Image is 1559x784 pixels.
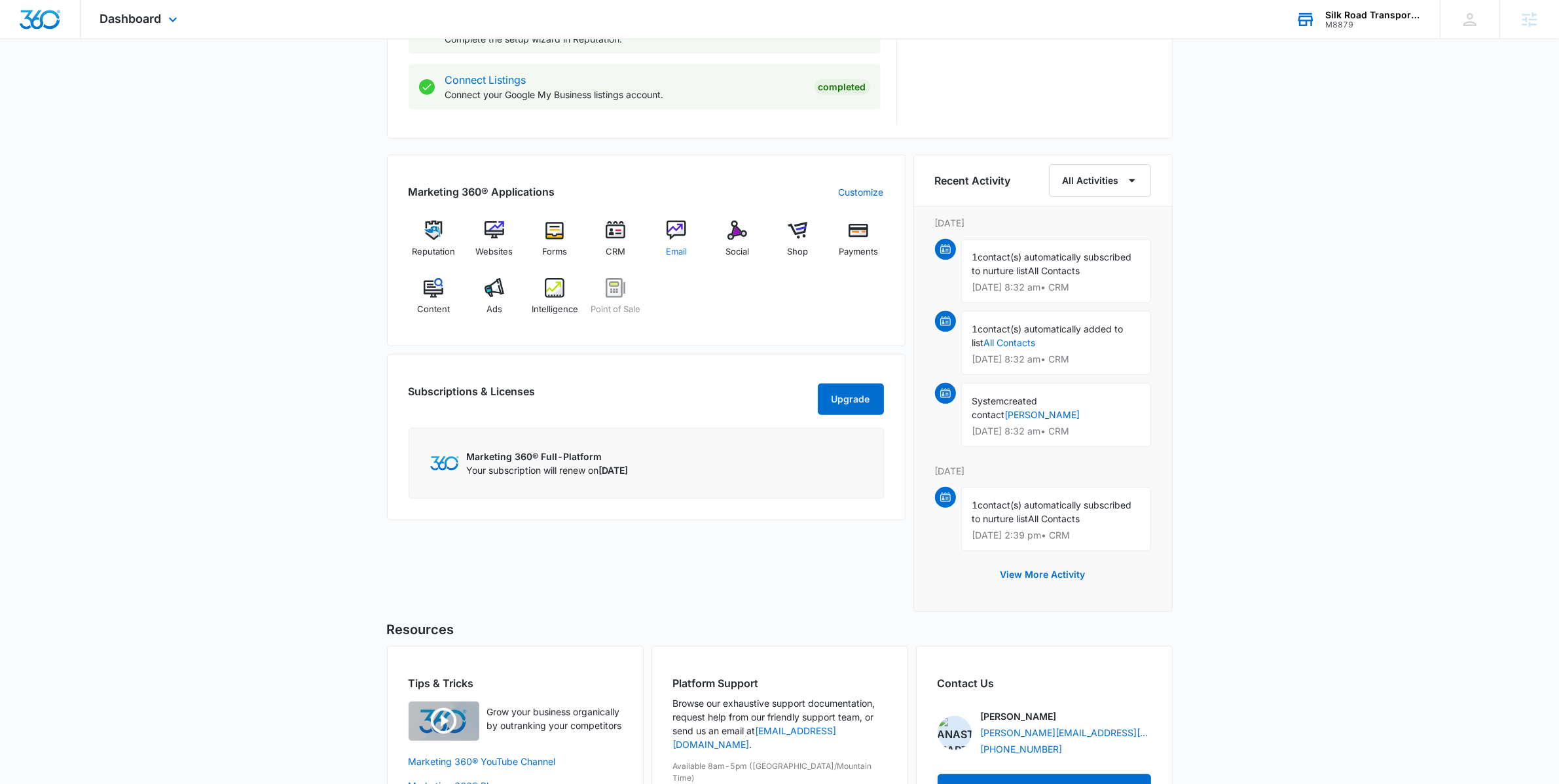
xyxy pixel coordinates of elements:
p: [DATE] 8:32 am • CRM [972,427,1140,436]
p: Your subscription will renew on [467,463,629,477]
a: [PERSON_NAME][EMAIL_ADDRESS][PERSON_NAME][DOMAIN_NAME] [981,726,1151,739]
span: Forms [542,245,567,258]
a: Marketing 360® YouTube Channel [409,755,622,768]
a: Content [409,278,459,325]
div: Completed [815,79,870,95]
span: Intelligence [532,303,578,316]
span: contact(s) automatically subscribed to nurture list [972,251,1132,276]
span: All Contacts [1029,265,1080,276]
p: [DATE] [935,464,1151,478]
a: Email [651,221,702,268]
span: Email [666,245,687,258]
p: [DATE] 8:32 am • CRM [972,355,1140,364]
span: created contact [972,395,1038,420]
span: Reputation [412,245,455,258]
h2: Tips & Tricks [409,675,622,691]
div: account name [1325,10,1421,20]
a: Reputation [409,221,459,268]
span: Websites [475,245,513,258]
span: contact(s) automatically subscribed to nurture list [972,499,1132,524]
span: Ads [486,303,502,316]
a: Point of Sale [591,278,641,325]
span: Shop [787,245,808,258]
a: [PHONE_NUMBER] [981,742,1063,756]
p: [DATE] 8:32 am • CRM [972,283,1140,292]
p: [DATE] 2:39 pm • CRM [972,531,1140,540]
p: Marketing 360® Full-Platform [467,450,629,463]
a: Intelligence [530,278,580,325]
p: Browse our exhaustive support documentation, request help from our friendly support team, or send... [673,696,887,751]
h2: Platform Support [673,675,887,691]
h2: Contact Us [938,675,1151,691]
span: CRM [606,245,625,258]
span: 1 [972,251,978,262]
a: Shop [773,221,823,268]
button: View More Activity [987,559,1099,590]
span: [DATE] [599,465,629,476]
a: Social [712,221,762,268]
a: Customize [839,185,884,199]
p: [DATE] [935,216,1151,230]
span: Point of Sale [591,303,640,316]
h2: Subscriptions & Licenses [409,383,536,410]
span: Social [725,245,749,258]
p: [PERSON_NAME] [981,709,1057,723]
a: [PERSON_NAME] [1005,409,1080,420]
img: Quick Overview Video [409,702,479,741]
span: All Contacts [1029,513,1080,524]
span: contact(s) automatically added to list [972,323,1124,348]
img: Anastasia Martin-Wegryn [938,716,972,750]
h2: Marketing 360® Applications [409,184,555,200]
span: Dashboard [100,12,162,26]
p: Grow your business organically by outranking your competitors [487,705,622,732]
img: Marketing 360 Logo [430,456,459,470]
a: All Contacts [984,337,1036,348]
span: System [972,395,1004,406]
a: Payments [834,221,884,268]
a: Websites [469,221,519,268]
h6: Recent Activity [935,173,1011,188]
button: All Activities [1049,164,1151,197]
a: Ads [469,278,519,325]
span: Payments [839,245,878,258]
p: Available 8am-5pm ([GEOGRAPHIC_DATA]/Mountain Time) [673,760,887,784]
a: Connect Listings [445,73,526,86]
span: Content [417,303,450,316]
span: 1 [972,499,978,510]
h5: Resources [387,620,1173,639]
p: Connect your Google My Business listings account. [445,88,804,101]
button: Upgrade [818,383,884,415]
a: CRM [591,221,641,268]
div: account id [1325,20,1421,29]
a: Forms [530,221,580,268]
span: 1 [972,323,978,334]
